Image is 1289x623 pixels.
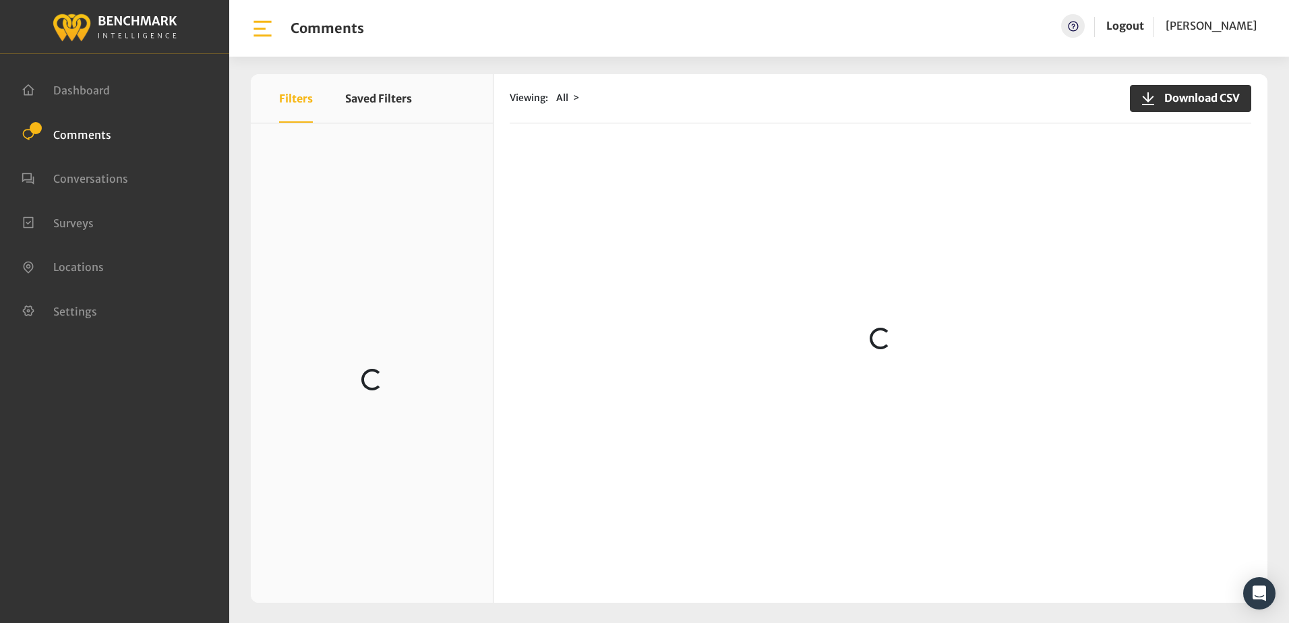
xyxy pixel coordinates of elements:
div: Open Intercom Messenger [1243,577,1276,610]
span: Dashboard [53,84,110,97]
a: Conversations [22,171,128,184]
img: benchmark [52,10,177,43]
img: bar [251,17,274,40]
a: Settings [22,303,97,317]
button: Download CSV [1130,85,1251,112]
a: Locations [22,259,104,272]
a: Comments [22,127,111,140]
span: Download CSV [1156,90,1240,106]
a: Logout [1106,14,1144,38]
a: Dashboard [22,82,110,96]
span: [PERSON_NAME] [1166,19,1257,32]
span: Comments [53,127,111,141]
a: [PERSON_NAME] [1166,14,1257,38]
span: Settings [53,304,97,318]
span: Viewing: [510,91,548,105]
span: Locations [53,260,104,274]
a: Surveys [22,215,94,229]
h1: Comments [291,20,364,36]
button: Saved Filters [345,74,412,123]
span: All [556,92,568,104]
button: Filters [279,74,313,123]
span: Conversations [53,172,128,185]
a: Logout [1106,19,1144,32]
span: Surveys [53,216,94,229]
